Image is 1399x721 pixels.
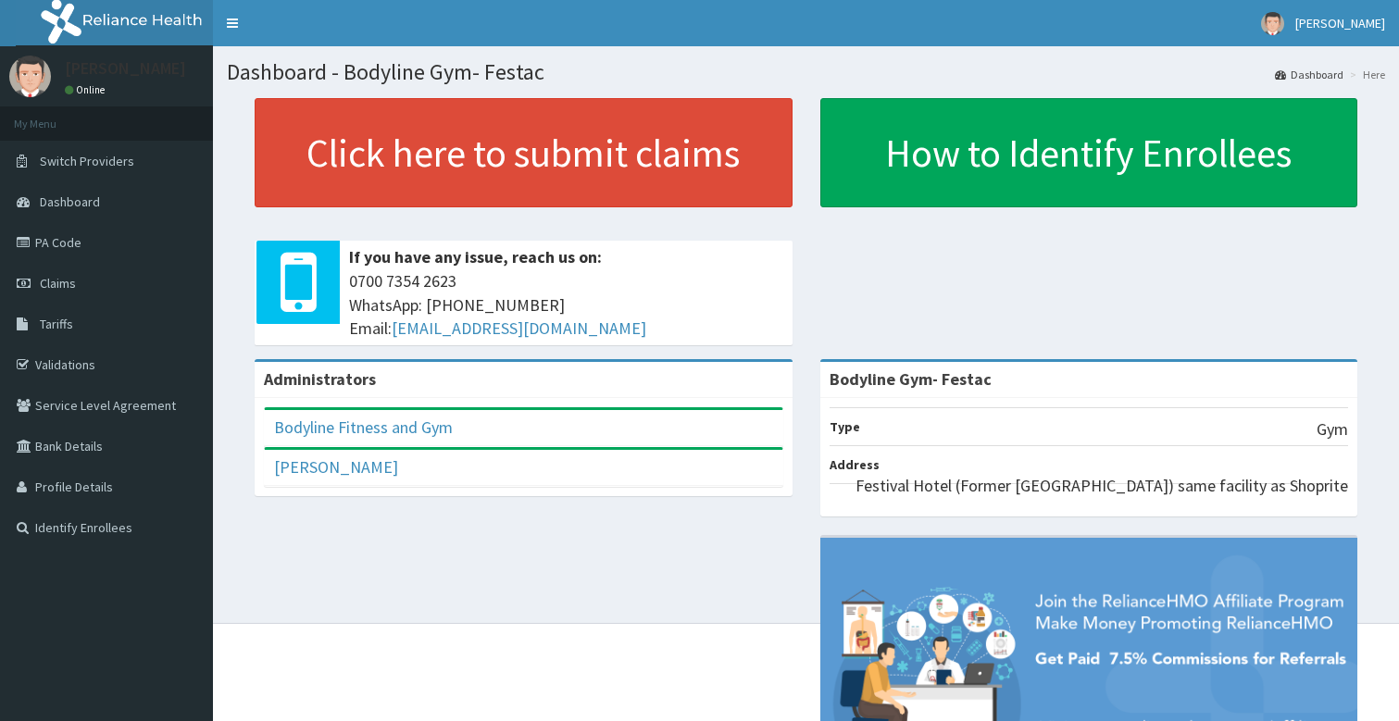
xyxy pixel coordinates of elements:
span: Switch Providers [40,153,134,169]
a: Click here to submit claims [255,98,793,207]
a: Online [65,83,109,96]
span: Dashboard [40,193,100,210]
strong: Bodyline Gym- Festac [830,368,992,390]
p: [PERSON_NAME] [65,60,186,77]
a: Dashboard [1275,67,1343,82]
h1: Dashboard - Bodyline Gym- Festac [227,60,1385,84]
img: User Image [1261,12,1284,35]
b: Administrators [264,368,376,390]
b: Address [830,456,880,473]
img: User Image [9,56,51,97]
p: Gym [1317,417,1348,441]
span: 0700 7354 2623 WhatsApp: [PHONE_NUMBER] Email: [349,269,783,341]
a: [EMAIL_ADDRESS][DOMAIN_NAME] [392,317,646,339]
p: Festival Hotel (Former [GEOGRAPHIC_DATA]) same facility as Shoprite [856,474,1348,498]
a: How to Identify Enrollees [820,98,1358,207]
span: Claims [40,275,76,292]
a: Bodyline Fitness and Gym [274,416,453,438]
b: If you have any issue, reach us on: [349,246,602,267]
a: [PERSON_NAME] [274,456,398,478]
li: Here [1345,67,1385,82]
span: [PERSON_NAME] [1295,15,1385,31]
span: Tariffs [40,316,73,332]
b: Type [830,418,860,435]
